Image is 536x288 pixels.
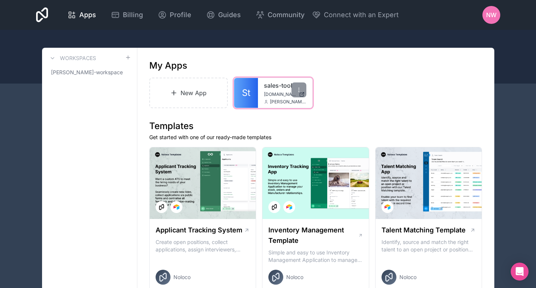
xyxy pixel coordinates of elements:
button: Connect with an Expert [312,10,399,20]
span: [PERSON_NAME][EMAIL_ADDRESS][DOMAIN_NAME] [270,99,306,105]
a: New App [149,78,228,108]
p: Identify, source and match the right talent to an open project or position with our Talent Matchi... [382,238,476,253]
span: [DOMAIN_NAME] [264,91,296,97]
p: Create open positions, collect applications, assign interviewers, centralise candidate feedback a... [156,238,250,253]
h1: My Apps [149,60,187,72]
a: Workspaces [48,54,96,63]
a: St [234,78,258,108]
span: St [242,87,251,99]
span: Noloco [286,273,303,281]
h1: Templates [149,120,482,132]
a: Guides [200,7,247,23]
a: sales-tool [264,81,306,90]
span: Billing [123,10,143,20]
span: [PERSON_NAME]-workspace [51,69,123,76]
a: Profile [152,7,197,23]
span: Guides [218,10,241,20]
p: Get started with one of our ready-made templates [149,134,482,141]
a: [DOMAIN_NAME] [264,91,306,97]
span: Noloco [399,273,417,281]
h1: Inventory Management Template [268,225,358,246]
a: Community [250,7,310,23]
span: Apps [79,10,96,20]
a: Billing [105,7,149,23]
span: Connect with an Expert [324,10,399,20]
span: Profile [170,10,191,20]
img: Airtable Logo [385,204,390,210]
a: Apps [61,7,102,23]
p: Simple and easy to use Inventory Management Application to manage your stock, orders and Manufact... [268,249,363,264]
span: NW [486,10,497,19]
h1: Talent Matching Template [382,225,466,235]
img: Airtable Logo [286,204,292,210]
img: Airtable Logo [173,204,179,210]
h3: Workspaces [60,54,96,62]
span: Community [268,10,304,20]
div: Open Intercom Messenger [511,263,529,281]
h1: Applicant Tracking System [156,225,242,235]
span: Noloco [173,273,191,281]
a: [PERSON_NAME]-workspace [48,66,131,79]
